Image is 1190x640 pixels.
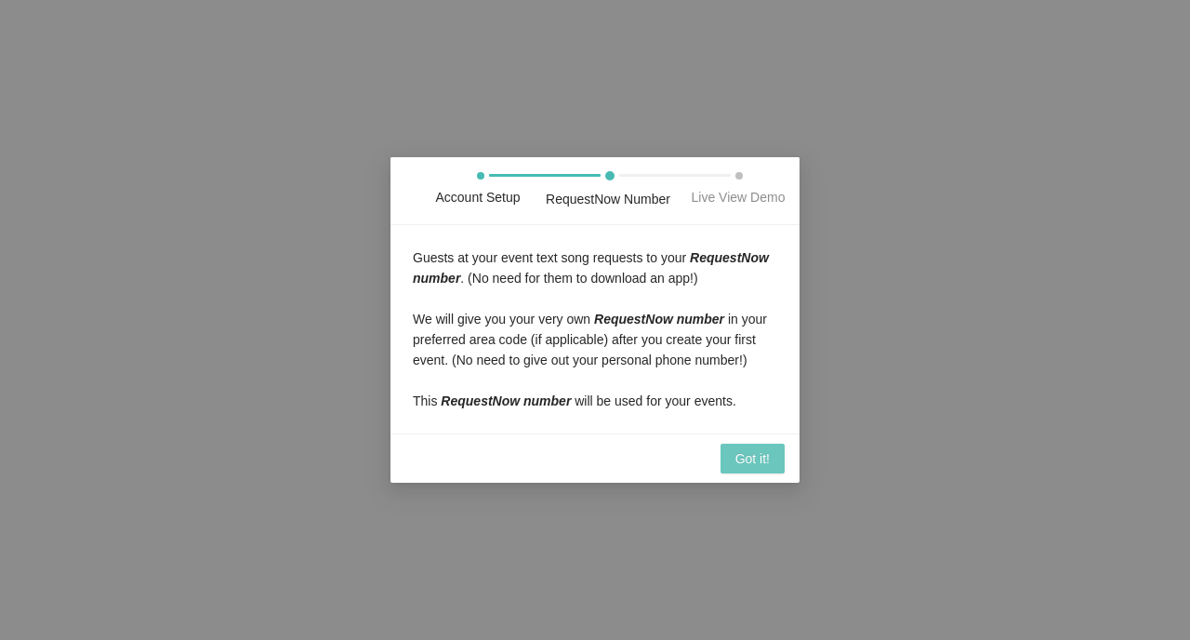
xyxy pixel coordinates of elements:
span: Got it! [735,448,770,469]
span: We will give you your very own in your preferred area code (if applicable) after you create your ... [413,312,767,408]
span: Guests at your event text song requests to your . (No need for them to download an app!) [413,250,769,286]
i: RequestNow number [441,393,571,408]
button: Got it! [721,444,785,473]
i: RequestNow number [594,312,724,327]
div: Account Setup [435,187,520,207]
div: RequestNow Number [546,189,670,209]
i: RequestNow number [413,250,769,286]
div: Live View Demo [692,187,786,207]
